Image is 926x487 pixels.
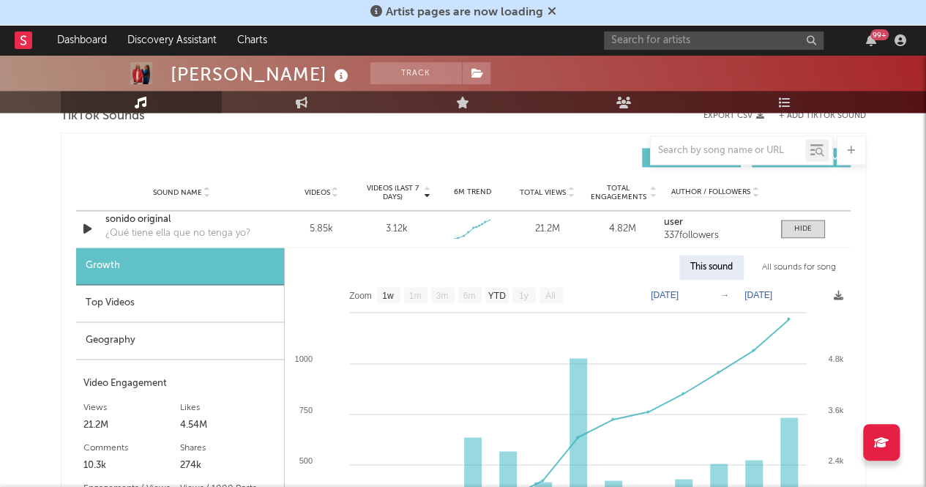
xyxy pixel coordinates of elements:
button: Export CSV [703,111,764,120]
text: 1w [382,291,394,301]
button: + Add TikTok Sound [764,112,866,120]
div: 21.2M [513,222,581,237]
div: 3.12k [386,222,408,237]
div: 5.85k [288,222,356,237]
text: 1m [408,291,421,301]
text: [DATE] [744,290,772,300]
a: Charts [227,26,277,55]
text: 750 [299,405,312,414]
text: [DATE] [651,290,679,300]
span: Artist pages are now loading [386,7,543,18]
div: Shares [180,439,277,456]
text: 1000 [294,354,312,363]
input: Search for artists [604,31,824,50]
div: 4.82M [589,222,657,237]
text: Zoom [349,291,372,301]
div: Geography [76,322,284,360]
span: Sound Name [153,188,202,197]
div: All sounds for song [751,255,847,280]
div: 337 followers [664,231,766,241]
div: [PERSON_NAME] [171,62,352,86]
div: Growth [76,248,284,285]
text: 4.8k [828,354,843,363]
div: Video Engagement [83,374,277,392]
button: + Add TikTok Sound [779,112,866,120]
div: Top Videos [76,285,284,322]
button: 99+ [866,34,876,46]
button: Track [370,62,462,84]
text: 6m [463,291,475,301]
text: 3m [436,291,448,301]
span: Videos (last 7 days) [362,184,422,201]
div: 6M Trend [438,187,506,198]
div: Likes [180,398,277,416]
span: Author / Followers [671,187,750,197]
a: Dashboard [47,26,117,55]
text: 500 [299,456,312,464]
div: 4.54M [180,416,277,434]
div: 21.2M [83,416,180,434]
div: 274k [180,456,277,474]
text: → [720,290,729,300]
text: All [545,291,555,301]
div: This sound [679,255,744,280]
span: TikTok Sounds [61,108,145,125]
div: ¿Qué tiene ella que no tenga yo? [105,226,250,241]
text: 3.6k [828,405,843,414]
span: Total Engagements [589,184,648,201]
span: Videos [305,188,330,197]
a: sonido original [105,212,258,227]
text: 1y [518,291,528,301]
span: Dismiss [548,7,556,18]
a: user [664,218,766,228]
text: YTD [488,291,505,301]
span: Total Views [520,188,566,197]
strong: user [664,218,683,227]
input: Search by song name or URL [651,145,805,157]
text: 2.4k [828,456,843,464]
div: 99 + [870,29,889,40]
div: Views [83,398,180,416]
div: Comments [83,439,180,456]
div: 10.3k [83,456,180,474]
a: Discovery Assistant [117,26,227,55]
